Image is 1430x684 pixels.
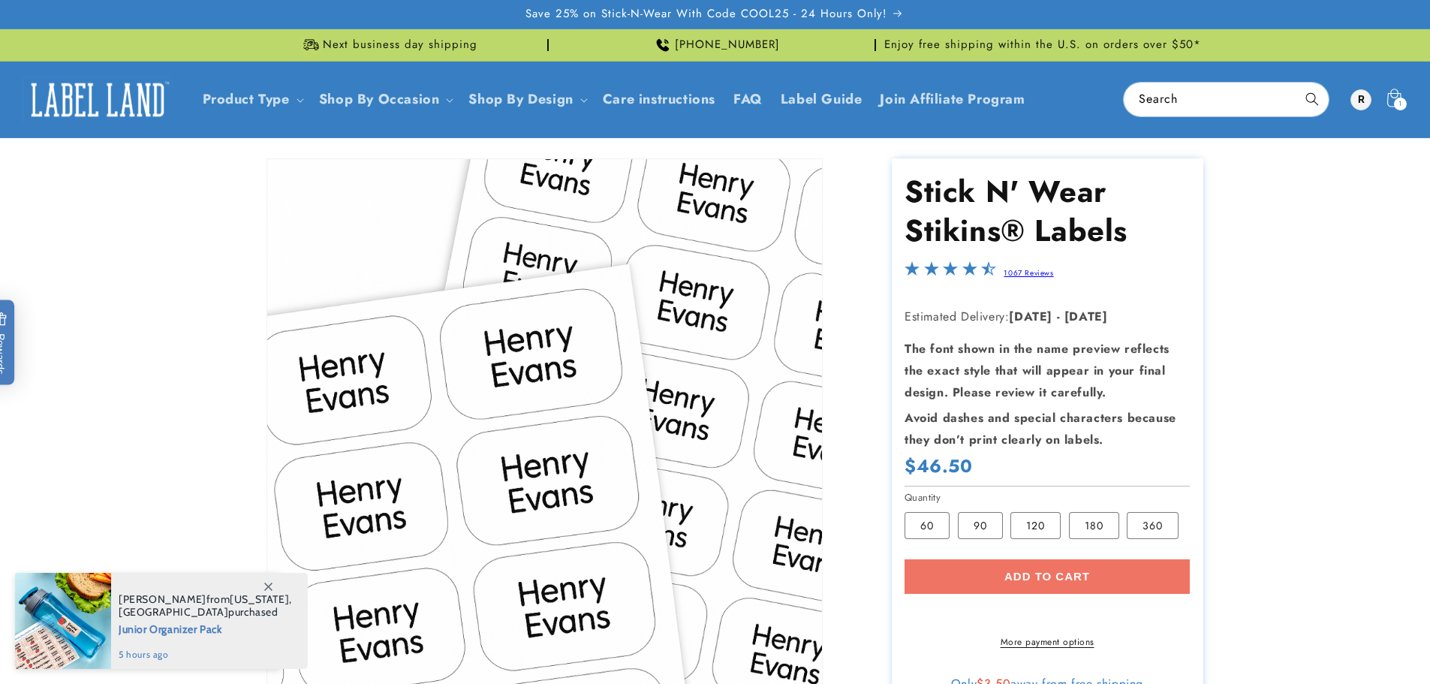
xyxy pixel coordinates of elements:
span: [GEOGRAPHIC_DATA] [119,605,228,619]
a: More payment options [905,635,1190,649]
span: Label Guide [781,91,863,108]
label: 60 [905,512,950,539]
p: Estimated Delivery: [905,306,1190,328]
label: 180 [1069,512,1119,539]
span: Save 25% on Stick-N-Wear With Code COOL25 - 24 Hours Only! [525,7,887,22]
span: Next business day shipping [323,38,477,53]
a: 1067 Reviews [1004,267,1053,279]
img: Label Land [23,77,173,123]
a: Shop By Design [468,89,573,109]
span: [US_STATE] [230,592,289,606]
legend: Quantity [905,490,942,505]
strong: [DATE] [1009,308,1052,325]
span: Join Affiliate Program [880,91,1025,108]
span: $46.50 [905,454,973,478]
span: Enjoy free shipping within the U.S. on orders over $50* [884,38,1201,53]
label: 90 [958,512,1003,539]
strong: The font shown in the name preview reflects the exact style that will appear in your final design... [905,340,1170,401]
span: 1 [1398,98,1402,110]
strong: [DATE] [1064,308,1108,325]
span: FAQ [733,91,763,108]
a: FAQ [724,82,772,117]
span: Care instructions [603,91,715,108]
a: Join Affiliate Program [871,82,1034,117]
summary: Shop By Occasion [310,82,460,117]
strong: - [1057,308,1061,325]
span: [PERSON_NAME] [119,592,206,606]
label: 360 [1127,512,1179,539]
a: Care instructions [594,82,724,117]
span: Shop By Occasion [319,91,440,108]
summary: Product Type [194,82,310,117]
a: Label Guide [772,82,872,117]
div: Announcement [882,29,1203,61]
button: Search [1296,83,1329,116]
a: Product Type [203,89,290,109]
h1: Stick N' Wear Stikins® Labels [905,172,1190,250]
div: Announcement [227,29,549,61]
span: 4.7-star overall rating [905,265,996,282]
strong: Avoid dashes and special characters because they don’t print clearly on labels. [905,409,1176,448]
div: Announcement [555,29,876,61]
span: from , purchased [119,593,292,619]
label: 120 [1010,512,1061,539]
summary: Shop By Design [459,82,593,117]
span: [PHONE_NUMBER] [675,38,780,53]
a: Label Land [17,71,179,128]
